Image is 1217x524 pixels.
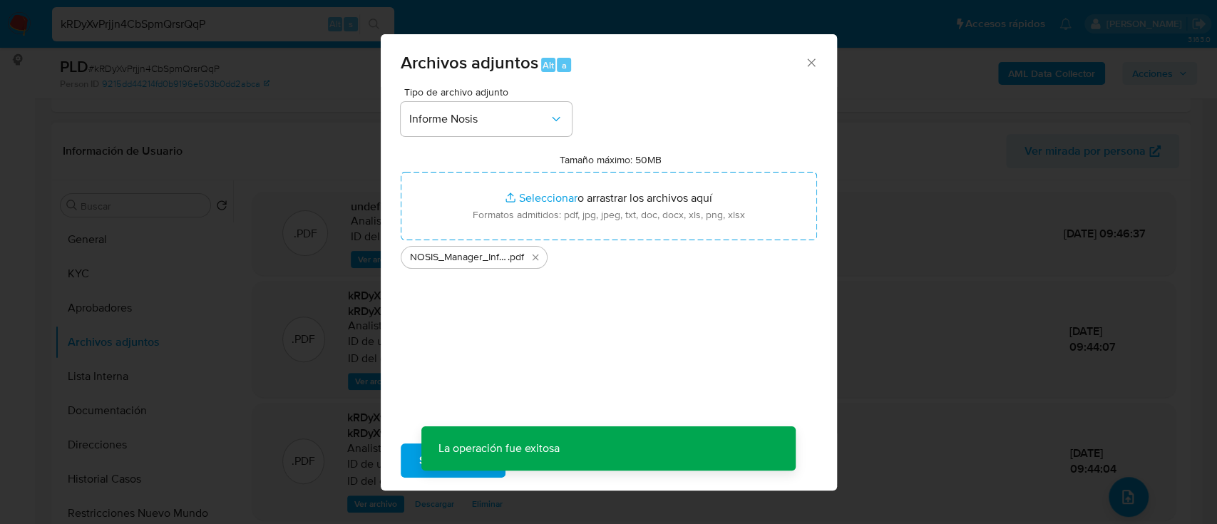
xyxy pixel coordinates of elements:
span: Tipo de archivo adjunto [404,87,575,97]
button: Cerrar [804,56,817,68]
span: Subir archivo [419,445,487,476]
button: Informe Nosis [401,102,572,136]
span: Cancelar [530,445,576,476]
ul: Archivos seleccionados [401,240,817,269]
button: Eliminar NOSIS_Manager_InformeIndividual_20421801364_654927_20250926163954.pdf [527,249,544,266]
span: NOSIS_Manager_InformeIndividual_20421801364_654927_20250926163954 [410,250,508,264]
span: Alt [543,58,554,72]
span: Informe Nosis [409,112,549,126]
button: Subir archivo [401,443,505,478]
span: Archivos adjuntos [401,50,538,75]
span: .pdf [508,250,524,264]
span: a [562,58,567,72]
label: Tamaño máximo: 50MB [560,153,662,166]
p: La operación fue exitosa [421,426,577,471]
